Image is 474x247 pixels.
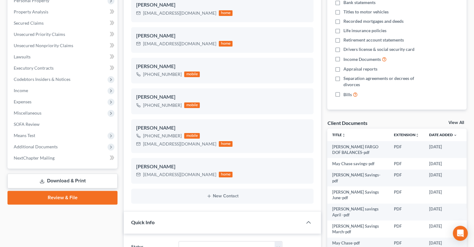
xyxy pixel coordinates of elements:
[394,132,419,137] a: Extensionunfold_more
[14,155,55,161] span: NextChapter Mailing
[14,99,31,104] span: Expenses
[389,170,424,187] td: PDF
[14,144,58,149] span: Additional Documents
[448,121,464,125] a: View All
[389,141,424,158] td: PDF
[389,220,424,238] td: PDF
[9,6,117,17] a: Property Analysis
[9,152,117,164] a: NextChapter Mailing
[14,133,35,138] span: Means Test
[424,170,462,187] td: [DATE]
[389,158,424,169] td: PDF
[136,124,309,132] div: [PERSON_NAME]
[389,186,424,204] td: PDF
[342,133,346,137] i: unfold_more
[343,37,404,43] span: Retirement account statements
[143,10,216,16] div: [EMAIL_ADDRESS][DOMAIN_NAME]
[14,54,31,59] span: Lawsuits
[327,220,389,238] td: [PERSON_NAME] Savings March-pdf
[143,71,182,77] div: [PHONE_NUMBER]
[343,18,404,24] span: Recorded mortgages and deeds
[14,77,70,82] span: Codebtors Insiders & Notices
[9,17,117,29] a: Secured Claims
[136,93,309,101] div: [PERSON_NAME]
[424,204,462,221] td: [DATE]
[143,41,216,47] div: [EMAIL_ADDRESS][DOMAIN_NAME]
[327,141,389,158] td: [PERSON_NAME] FARGO DOF BALANCES-pdf
[9,29,117,40] a: Unsecured Priority Claims
[415,133,419,137] i: unfold_more
[343,66,377,72] span: Appraisal reports
[9,51,117,62] a: Lawsuits
[453,226,468,241] div: Open Intercom Messenger
[343,27,386,34] span: Life insurance policies
[184,102,200,108] div: mobile
[327,186,389,204] td: [PERSON_NAME] Savings June-pdf
[143,171,216,178] div: [EMAIL_ADDRESS][DOMAIN_NAME]
[389,204,424,221] td: PDF
[136,1,309,9] div: [PERSON_NAME]
[9,62,117,74] a: Executory Contracts
[14,43,73,48] span: Unsecured Nonpriority Claims
[327,120,367,126] div: Client Documents
[143,102,182,108] div: [PHONE_NUMBER]
[9,119,117,130] a: SOFA Review
[424,220,462,238] td: [DATE]
[424,186,462,204] td: [DATE]
[343,91,352,98] span: Bills
[14,32,65,37] span: Unsecured Priority Claims
[343,75,426,88] span: Separation agreements or decrees of divorces
[14,110,41,116] span: Miscellaneous
[184,133,200,139] div: mobile
[14,9,48,14] span: Property Analysis
[219,41,232,47] div: home
[327,204,389,221] td: [PERSON_NAME] savings April -pdf
[14,121,40,127] span: SOFA Review
[136,63,309,70] div: [PERSON_NAME]
[14,65,54,71] span: Executory Contracts
[14,88,28,93] span: Income
[429,132,457,137] a: Date Added expand_more
[343,9,389,15] span: Titles to motor vehicles
[136,194,309,199] button: New Contact
[7,191,117,205] a: Review & File
[9,40,117,51] a: Unsecured Nonpriority Claims
[219,10,232,16] div: home
[343,46,414,52] span: Drivers license & social security card
[424,158,462,169] td: [DATE]
[131,219,155,225] span: Quick Info
[424,141,462,158] td: [DATE]
[332,132,346,137] a: Titleunfold_more
[453,133,457,137] i: expand_more
[219,141,232,147] div: home
[7,174,117,188] a: Download & Print
[327,158,389,169] td: May Chase savings-pdf
[136,32,309,40] div: [PERSON_NAME]
[184,72,200,77] div: mobile
[136,163,309,170] div: [PERSON_NAME]
[327,170,389,187] td: [PERSON_NAME] Savings-pdf
[143,133,182,139] div: [PHONE_NUMBER]
[343,56,381,62] span: Income Documents
[14,20,44,26] span: Secured Claims
[143,141,216,147] div: [EMAIL_ADDRESS][DOMAIN_NAME]
[219,172,232,177] div: home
